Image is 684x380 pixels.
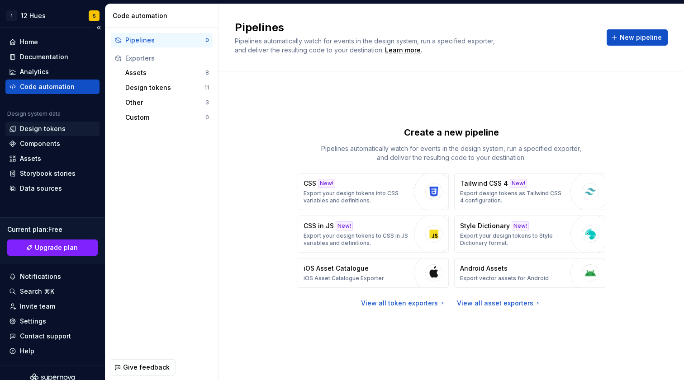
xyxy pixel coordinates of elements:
[361,299,446,308] a: View all token exporters
[205,37,209,44] div: 0
[20,272,61,281] div: Notifications
[5,35,100,49] a: Home
[304,190,409,204] p: Export your design tokens into CSS variables and definitions.
[460,221,510,230] p: Style Dictionary
[304,264,369,273] p: iOS Asset Catalogue
[5,329,100,343] button: Contact support
[125,54,209,63] div: Exporters
[5,181,100,196] a: Data sources
[123,363,170,372] span: Give feedback
[512,221,529,230] div: New!
[6,10,17,21] div: 1
[205,114,209,121] div: 0
[20,154,41,163] div: Assets
[460,190,566,204] p: Export design tokens as Tailwind CSS 4 configuration.
[304,275,384,282] p: iOS Asset Catalogue Exporter
[5,136,100,151] a: Components
[2,6,103,25] button: 112 HuesS
[20,82,75,91] div: Code automation
[510,179,527,188] div: New!
[460,232,566,247] p: Export your design tokens to Style Dictionary format.
[125,98,205,107] div: Other
[318,179,335,188] div: New!
[460,179,508,188] p: Tailwind CSS 4
[92,21,105,34] button: Collapse sidebar
[5,50,100,64] a: Documentation
[5,166,100,181] a: Storybook stories
[122,110,213,125] button: Custom0
[125,83,204,92] div: Design tokens
[20,302,55,311] div: Invite team
[20,317,46,326] div: Settings
[607,29,668,46] button: New pipeline
[304,221,334,230] p: CSS in JS
[7,225,98,234] div: Current plan : Free
[316,144,587,162] p: Pipelines automatically watch for events in the design system, run a specified exporter, and deli...
[5,269,100,284] button: Notifications
[122,80,213,95] button: Design tokens11
[20,67,49,76] div: Analytics
[5,344,100,358] button: Help
[298,216,449,253] button: CSS in JSNew!Export your design tokens to CSS in JS variables and definitions.
[457,299,541,308] a: View all asset exporters
[454,216,605,253] button: Style DictionaryNew!Export your design tokens to Style Dictionary format.
[20,347,34,356] div: Help
[384,47,422,54] span: .
[454,258,605,288] button: Android AssetsExport vector assets for Android
[620,33,662,42] span: New pipeline
[20,139,60,148] div: Components
[385,46,421,55] a: Learn more
[298,258,449,288] button: iOS Asset CatalogueiOS Asset Catalogue Exporter
[20,52,68,61] div: Documentation
[122,95,213,110] button: Other3
[20,38,38,47] div: Home
[125,36,205,45] div: Pipelines
[111,33,213,47] button: Pipelines0
[460,275,549,282] p: Export vector assets for Android
[125,68,205,77] div: Assets
[110,359,176,375] button: Give feedback
[5,151,100,166] a: Assets
[113,11,214,20] div: Code automation
[20,124,66,133] div: Design tokens
[5,65,100,79] a: Analytics
[298,173,449,210] button: CSSNew!Export your design tokens into CSS variables and definitions.
[20,184,62,193] div: Data sources
[205,69,209,76] div: 8
[5,299,100,314] a: Invite team
[304,232,409,247] p: Export your design tokens to CSS in JS variables and definitions.
[35,243,78,252] span: Upgrade plan
[454,173,605,210] button: Tailwind CSS 4New!Export design tokens as Tailwind CSS 4 configuration.
[5,80,100,94] a: Code automation
[5,284,100,299] button: Search ⌘K
[336,221,353,230] div: New!
[5,122,100,136] a: Design tokens
[122,66,213,80] button: Assets8
[235,37,497,54] span: Pipelines automatically watch for events in the design system, run a specified exporter, and deli...
[93,12,96,19] div: S
[205,99,209,106] div: 3
[20,332,71,341] div: Contact support
[5,314,100,328] a: Settings
[235,20,596,35] h2: Pipelines
[20,169,76,178] div: Storybook stories
[404,126,499,139] p: Create a new pipeline
[21,11,46,20] div: 12 Hues
[460,264,508,273] p: Android Assets
[204,84,209,91] div: 11
[7,239,98,256] a: Upgrade plan
[304,179,316,188] p: CSS
[20,287,54,296] div: Search ⌘K
[7,110,61,117] div: Design system data
[125,113,205,122] div: Custom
